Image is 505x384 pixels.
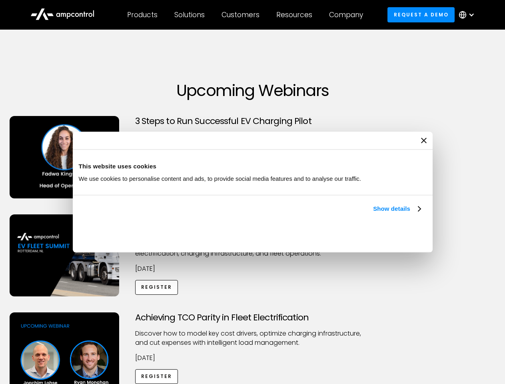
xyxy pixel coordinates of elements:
[79,175,361,182] span: We use cookies to personalise content and ads, to provide social media features and to analyse ou...
[135,354,370,362] p: [DATE]
[329,10,363,19] div: Company
[174,10,205,19] div: Solutions
[79,162,427,171] div: This website uses cookies
[135,329,370,347] p: Discover how to model key cost drivers, optimize charging infrastructure, and cut expenses with i...
[127,10,158,19] div: Products
[222,10,259,19] div: Customers
[387,7,455,22] a: Request a demo
[421,138,427,143] button: Close banner
[135,312,370,323] h3: Achieving TCO Parity in Fleet Electrification
[276,10,312,19] div: Resources
[373,204,420,214] a: Show details
[135,369,178,384] a: Register
[10,81,496,100] h1: Upcoming Webinars
[309,223,423,246] button: Okay
[135,280,178,295] a: Register
[135,264,370,273] p: [DATE]
[135,116,370,126] h3: 3 Steps to Run Successful EV Charging Pilot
